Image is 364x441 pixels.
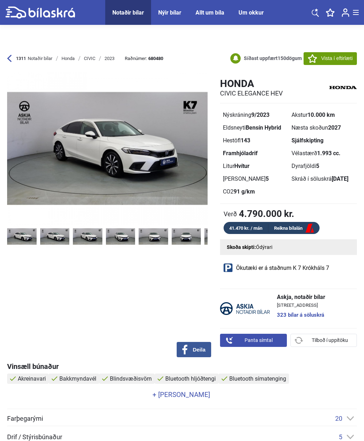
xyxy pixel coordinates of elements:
b: Bensín Hybrid [246,124,281,131]
a: Allt um bíla [196,9,224,16]
span: Notaðir bílar [28,55,52,62]
span: Verð [224,210,237,217]
b: 91 g/km [234,188,255,195]
b: 5 [266,175,269,182]
b: Framhjóladrif [223,150,258,157]
img: 1742898009_7938439786646941685_15197982176117505.jpg [40,225,70,248]
b: Hvítur [234,163,250,169]
div: Vinsæll búnaður [7,363,357,370]
a: Um okkur [239,9,264,16]
span: Blindsvæðisvörn [110,375,152,382]
span: Bluetooth hljóðtengi [165,375,216,382]
b: 10.000 km [307,111,335,118]
div: Akstur [291,112,354,118]
span: Drif / Stýrisbúnaður [7,434,62,440]
b: 5 [316,163,319,169]
a: + [PERSON_NAME] [7,391,355,398]
img: 1742898011_2632353215599207891_15197983666473675.jpg [139,225,168,248]
span: 20 [335,415,342,422]
span: Farþegarými [7,415,43,422]
b: 2027 [328,124,341,131]
b: 1.993 cc. [317,150,341,157]
span: Deila [193,347,205,353]
b: Sjálfskipting [291,137,323,144]
div: CO2 [223,189,286,195]
span: Bluetooth símatenging [229,375,286,382]
b: 143 [241,137,250,144]
div: 41.470 kr. / mán [224,224,268,232]
img: 1742898011_8977062543067931858_15197984003136317.jpg [172,225,201,248]
div: 2023 [105,56,114,61]
h2: CIVIC ELEGANCE HEV [220,89,283,97]
b: 680480 [148,56,163,61]
span: Bakkmyndavél [59,375,96,382]
img: user-login.svg [342,8,349,17]
div: Honda [61,56,75,61]
a: Notaðir bílar [112,9,144,16]
b: 4.790.000 kr. [239,209,294,218]
a: 323 bílar á söluskrá [277,312,325,318]
span: Ökutæki er á staðnum K 7 Krókháls 7 [236,265,329,271]
img: 1742898010_5081257744868636032_15197983151717975.jpg [106,225,135,248]
div: Vélastærð [291,151,354,156]
div: Eldsneyti [223,125,286,131]
a: Nýir bílar [158,9,181,16]
span: Tilboð í uppítöku [312,337,348,344]
button: Deila [177,342,211,357]
div: Skráð í söluskrá [291,176,354,182]
span: Askja, notaðir bílar [277,294,325,300]
span: Vista í eftirlæti [321,55,353,62]
h1: Honda [220,78,283,89]
span: 150 [278,55,286,61]
span: Raðnúmer: [125,56,163,61]
div: CIVIC [84,56,95,61]
span: 5 [339,433,342,441]
span: Panta símtal [245,337,273,344]
span: [STREET_ADDRESS] [277,303,325,307]
div: Litur [223,163,286,169]
button: Vista í eftirlæti [304,52,357,65]
strong: Skoða skipti: [227,244,256,250]
div: [PERSON_NAME] [223,176,286,182]
div: Nýskráning [223,112,286,118]
div: Næsta skoðun [291,125,354,131]
span: Akreinavari [18,375,46,382]
span: Ódýrari [256,244,272,250]
div: Dyrafjöldi [291,163,354,169]
img: 1742898010_3692372557780682868_15197982796832645.jpg [73,225,102,248]
a: Reikna bílalán [268,224,320,233]
div: Hestöfl [223,138,286,143]
img: 1727968806_6092508037912911240_268779439495988.jpg [7,225,37,248]
b: Síðast uppfært dögum [244,55,302,61]
b: [DATE] [332,175,348,182]
b: 9/2023 [251,111,269,118]
img: 1742898011_3581752869946245665_15197984508871749.jpg [204,225,234,248]
b: 1311 [16,55,26,62]
img: logo Honda CIVIC ELEGANCE HEV [329,77,357,98]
